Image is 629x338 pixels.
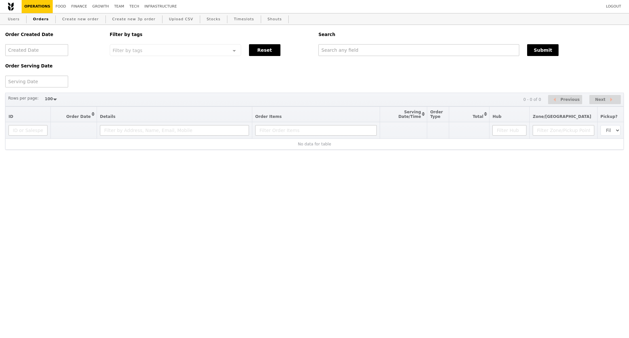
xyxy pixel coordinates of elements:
span: Zone/[GEOGRAPHIC_DATA] [533,114,591,119]
a: Shouts [265,13,285,25]
input: Serving Date [5,76,68,87]
input: Created Date [5,44,68,56]
h5: Order Serving Date [5,64,102,68]
a: Create new order [60,13,102,25]
h5: Order Created Date [5,32,102,37]
label: Rows per page: [8,95,39,102]
input: Filter Order Items [255,125,377,136]
span: Next [595,96,605,103]
span: ID [9,114,13,119]
div: No data for table [9,142,620,146]
span: Order Items [255,114,282,119]
a: Orders [30,13,51,25]
h5: Search [318,32,624,37]
span: Filter by tags [113,47,143,53]
a: Stocks [204,13,223,25]
input: Filter by Address, Name, Email, Mobile [100,125,249,136]
input: ID or Salesperson name [9,125,48,136]
span: Hub [492,114,501,119]
h5: Filter by tags [110,32,311,37]
div: 0 - 0 of 0 [523,97,541,102]
img: Grain logo [8,2,14,11]
a: Users [5,13,22,25]
input: Search any field [318,44,519,56]
input: Filter Zone/Pickup Point [533,125,594,136]
button: Next [589,95,621,104]
a: Create new 3p order [110,13,158,25]
a: Upload CSV [166,13,196,25]
button: Previous [548,95,582,104]
span: Order Type [430,110,443,119]
button: Reset [249,44,280,56]
span: Details [100,114,115,119]
span: Previous [561,96,580,103]
input: Filter Hub [492,125,526,136]
span: Pickup? [600,114,618,119]
a: Timeslots [231,13,257,25]
button: Submit [527,44,559,56]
